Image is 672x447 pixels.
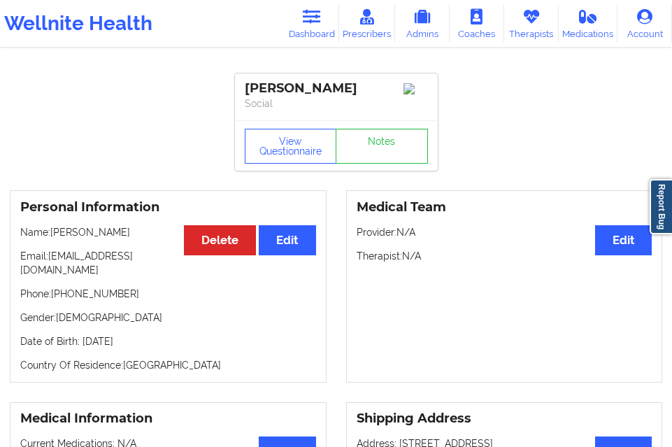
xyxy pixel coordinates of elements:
[20,249,316,277] p: Email: [EMAIL_ADDRESS][DOMAIN_NAME]
[357,411,652,427] h3: Shipping Address
[20,311,316,325] p: Gender: [DEMOGRAPHIC_DATA]
[20,334,316,348] p: Date of Birth: [DATE]
[245,129,337,164] button: View Questionnaire
[403,83,428,94] img: Image%2Fplaceholer-image.png
[559,5,617,42] a: Medications
[357,249,652,263] p: Therapist: N/A
[595,225,652,255] button: Edit
[20,358,316,372] p: Country Of Residence: [GEOGRAPHIC_DATA]
[450,5,504,42] a: Coaches
[285,5,339,42] a: Dashboard
[395,5,450,42] a: Admins
[245,97,428,111] p: Social
[20,411,316,427] h3: Medical Information
[336,129,428,164] a: Notes
[184,225,256,255] button: Delete
[20,199,316,215] h3: Personal Information
[245,80,428,97] div: [PERSON_NAME]
[650,179,672,234] a: Report Bug
[20,287,316,301] p: Phone: [PHONE_NUMBER]
[357,225,652,239] p: Provider: N/A
[504,5,559,42] a: Therapists
[20,225,316,239] p: Name: [PERSON_NAME]
[339,5,395,42] a: Prescribers
[259,225,315,255] button: Edit
[617,5,672,42] a: Account
[357,199,652,215] h3: Medical Team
